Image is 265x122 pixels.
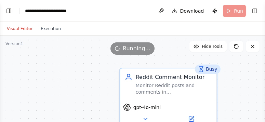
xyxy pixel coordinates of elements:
button: Download [169,5,207,17]
div: Reddit Comment Monitor [136,73,212,81]
div: Monitor Reddit posts and comments in {target_subreddit} and identify comments that match specific... [136,83,212,95]
span: Running... [123,44,150,53]
button: Hide Tools [189,41,227,52]
nav: breadcrumb [25,8,84,14]
button: Show left sidebar [4,6,14,16]
span: Download [180,8,204,14]
button: Visual Editor [3,25,37,33]
button: Execution [37,25,65,33]
span: gpt-4o-mini [133,104,161,110]
div: Version 1 [5,41,23,46]
button: Show right sidebar [250,6,260,16]
div: Busy [195,65,221,74]
span: Hide Tools [202,44,223,49]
